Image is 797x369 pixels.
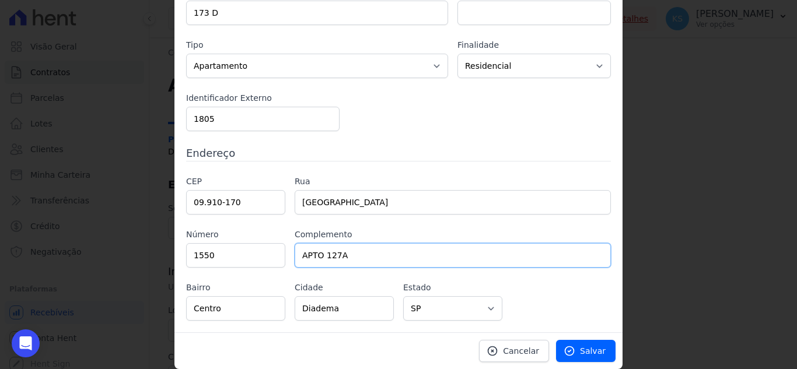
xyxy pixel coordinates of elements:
[186,282,285,294] label: Bairro
[295,175,611,188] label: Rua
[186,229,285,241] label: Número
[186,92,340,104] label: Identificador Externo
[403,282,502,294] label: Estado
[479,340,549,362] a: Cancelar
[457,39,611,51] label: Finalidade
[186,39,448,51] label: Tipo
[12,329,40,357] div: Open Intercom Messenger
[556,340,616,362] a: Salvar
[503,345,539,357] span: Cancelar
[295,282,394,294] label: Cidade
[186,190,285,215] input: 00.000-000
[295,229,611,241] label: Complemento
[186,145,611,161] h3: Endereço
[580,345,606,357] span: Salvar
[186,175,285,188] label: CEP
